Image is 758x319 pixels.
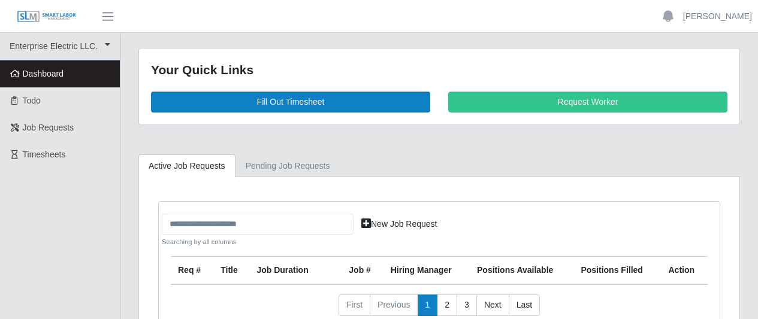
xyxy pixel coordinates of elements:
th: Action [662,257,708,285]
div: Your Quick Links [151,60,727,80]
img: SLM Logo [17,10,77,23]
a: 1 [418,294,438,316]
a: Pending Job Requests [235,154,340,178]
a: Fill Out Timesheet [151,92,430,113]
th: Req # [171,257,213,285]
a: 3 [457,294,477,316]
a: [PERSON_NAME] [683,10,752,23]
th: Job # [342,257,383,285]
small: Searching by all columns [162,237,354,247]
a: Request Worker [448,92,727,113]
th: Positions Available [470,257,573,285]
a: Last [509,294,540,316]
span: Timesheets [23,150,66,159]
a: 2 [437,294,457,316]
span: Dashboard [23,69,64,78]
a: Next [476,294,509,316]
span: Job Requests [23,123,74,132]
span: Todo [23,96,41,105]
th: Hiring Manager [383,257,470,285]
a: New Job Request [354,214,445,235]
th: Job Duration [249,257,325,285]
th: Positions Filled [573,257,661,285]
a: Active Job Requests [138,154,235,178]
th: Title [213,257,249,285]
